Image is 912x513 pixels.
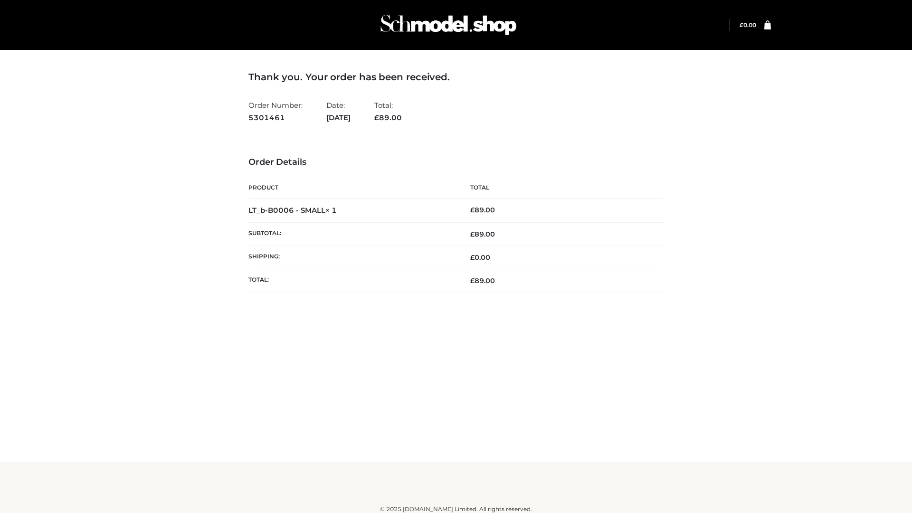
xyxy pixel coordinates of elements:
strong: 5301461 [248,112,303,124]
li: Order Number: [248,97,303,126]
span: £ [470,206,475,214]
th: Subtotal: [248,222,456,246]
span: 89.00 [470,230,495,238]
span: £ [470,253,475,262]
span: £ [470,230,475,238]
th: Shipping: [248,246,456,269]
h3: Thank you. Your order has been received. [248,71,664,83]
strong: [DATE] [326,112,351,124]
bdi: 0.00 [740,21,756,28]
img: Schmodel Admin 964 [377,6,520,44]
th: Product [248,177,456,199]
bdi: 89.00 [470,206,495,214]
th: Total [456,177,664,199]
span: £ [374,113,379,122]
li: Date: [326,97,351,126]
strong: × 1 [325,206,337,215]
th: Total: [248,269,456,293]
span: 89.00 [470,276,495,285]
span: £ [470,276,475,285]
strong: LT_b-B0006 - SMALL [248,206,337,215]
bdi: 0.00 [470,253,490,262]
a: £0.00 [740,21,756,28]
h3: Order Details [248,157,664,168]
span: 89.00 [374,113,402,122]
li: Total: [374,97,402,126]
span: £ [740,21,743,28]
